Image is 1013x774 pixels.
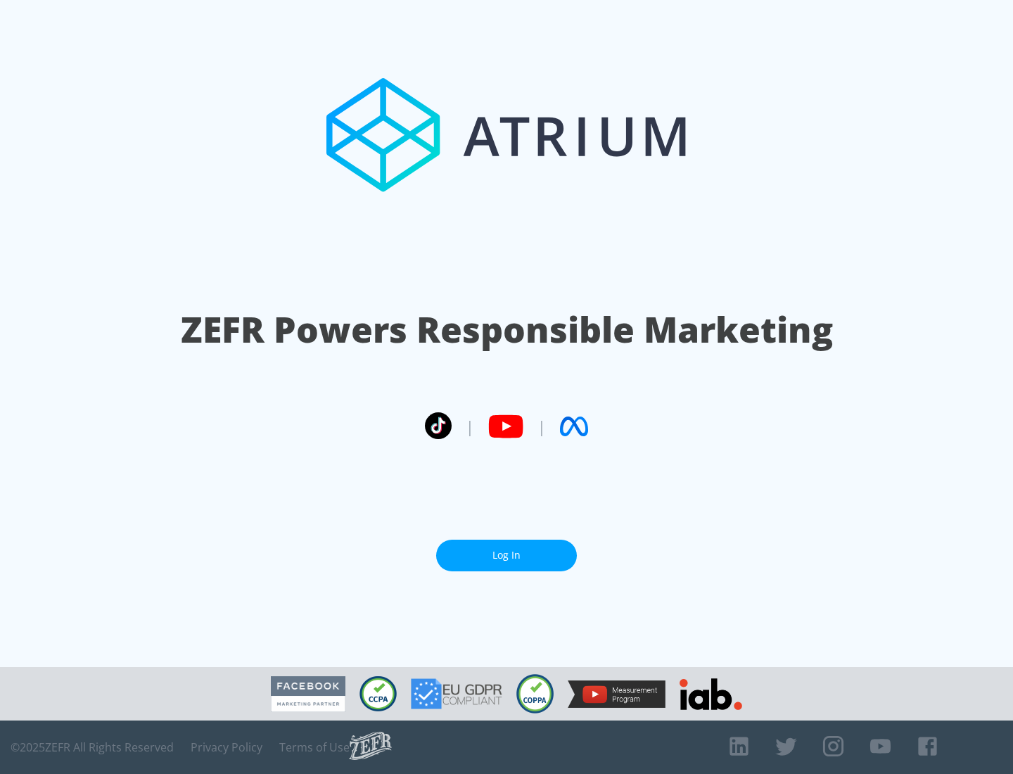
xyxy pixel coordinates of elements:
span: | [466,416,474,437]
a: Log In [436,540,577,571]
img: Facebook Marketing Partner [271,676,345,712]
img: COPPA Compliant [516,674,554,713]
span: | [537,416,546,437]
h1: ZEFR Powers Responsible Marketing [181,305,833,354]
img: IAB [680,678,742,710]
span: © 2025 ZEFR All Rights Reserved [11,740,174,754]
img: CCPA Compliant [359,676,397,711]
a: Terms of Use [279,740,350,754]
a: Privacy Policy [191,740,262,754]
img: GDPR Compliant [411,678,502,709]
img: YouTube Measurement Program [568,680,665,708]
